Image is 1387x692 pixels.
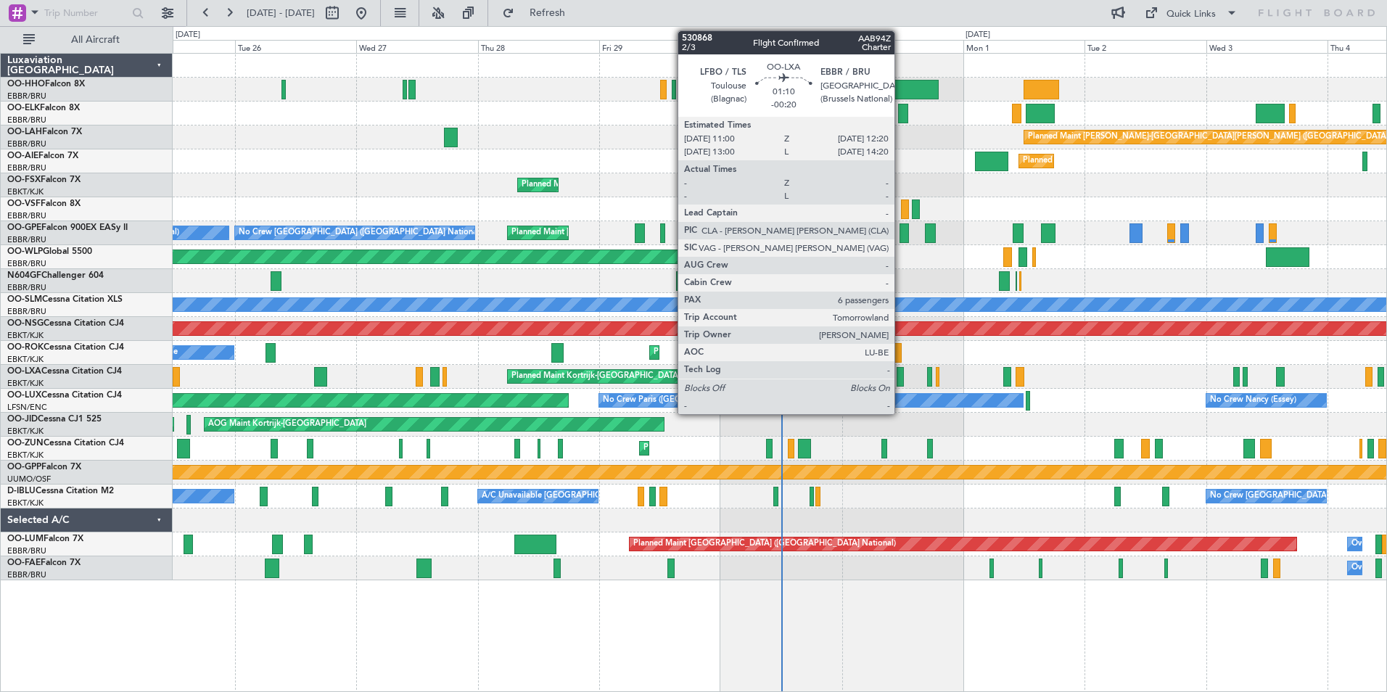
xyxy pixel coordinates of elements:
[7,535,44,543] span: OO-LUM
[176,29,200,41] div: [DATE]
[1085,40,1206,53] div: Tue 2
[7,343,44,352] span: OO-ROK
[7,343,124,352] a: OO-ROKCessna Citation CJ4
[247,7,315,20] span: [DATE] - [DATE]
[7,354,44,365] a: EBKT/KJK
[966,29,990,41] div: [DATE]
[7,234,46,245] a: EBBR/BRU
[7,176,81,184] a: OO-FSXFalcon 7X
[7,415,38,424] span: OO-JID
[7,152,38,160] span: OO-AIE
[7,199,41,208] span: OO-VSF
[7,271,104,280] a: N604GFChallenger 604
[7,176,41,184] span: OO-FSX
[1137,1,1245,25] button: Quick Links
[7,210,46,221] a: EBBR/BRU
[7,367,41,376] span: OO-LXA
[599,40,720,53] div: Fri 29
[511,366,680,387] div: Planned Maint Kortrijk-[GEOGRAPHIC_DATA]
[7,162,46,173] a: EBBR/BRU
[7,128,42,136] span: OO-LAH
[633,533,896,555] div: Planned Maint [GEOGRAPHIC_DATA] ([GEOGRAPHIC_DATA] National)
[239,222,482,244] div: No Crew [GEOGRAPHIC_DATA] ([GEOGRAPHIC_DATA] National)
[7,402,47,413] a: LFSN/ENC
[495,1,583,25] button: Refresh
[478,40,599,53] div: Thu 28
[7,545,46,556] a: EBBR/BRU
[7,104,80,112] a: OO-ELKFalcon 8X
[7,463,41,471] span: OO-GPP
[7,426,44,437] a: EBKT/KJK
[7,223,41,232] span: OO-GPE
[7,319,124,328] a: OO-NSGCessna Citation CJ4
[7,498,44,508] a: EBKT/KJK
[7,115,46,125] a: EBBR/BRU
[1210,390,1296,411] div: No Crew Nancy (Essey)
[1023,150,1251,172] div: Planned Maint [GEOGRAPHIC_DATA] ([GEOGRAPHIC_DATA])
[482,485,713,507] div: A/C Unavailable [GEOGRAPHIC_DATA]-[GEOGRAPHIC_DATA]
[7,559,81,567] a: OO-FAEFalcon 7X
[517,8,578,18] span: Refresh
[643,437,812,459] div: Planned Maint Kortrijk-[GEOGRAPHIC_DATA]
[7,487,114,495] a: D-IBLUCessna Citation M2
[7,487,36,495] span: D-IBLU
[38,35,153,45] span: All Aircraft
[7,199,81,208] a: OO-VSFFalcon 8X
[7,104,40,112] span: OO-ELK
[7,378,44,389] a: EBKT/KJK
[7,282,46,293] a: EBBR/BRU
[7,247,92,256] a: OO-WLPGlobal 5500
[720,40,841,53] div: Sat 30
[842,40,963,53] div: Sun 31
[7,559,41,567] span: OO-FAE
[522,174,691,196] div: Planned Maint Kortrijk-[GEOGRAPHIC_DATA]
[7,139,46,149] a: EBBR/BRU
[1166,7,1216,22] div: Quick Links
[7,391,122,400] a: OO-LUXCessna Citation CJ4
[1206,40,1328,53] div: Wed 3
[7,391,41,400] span: OO-LUX
[7,80,85,88] a: OO-HHOFalcon 8X
[7,439,124,448] a: OO-ZUNCessna Citation CJ4
[7,152,78,160] a: OO-AIEFalcon 7X
[113,40,234,53] div: Mon 25
[511,222,774,244] div: Planned Maint [GEOGRAPHIC_DATA] ([GEOGRAPHIC_DATA] National)
[7,80,45,88] span: OO-HHO
[7,474,51,485] a: UUMO/OSF
[7,535,83,543] a: OO-LUMFalcon 7X
[235,40,356,53] div: Tue 26
[7,91,46,102] a: EBBR/BRU
[7,367,122,376] a: OO-LXACessna Citation CJ4
[7,450,44,461] a: EBKT/KJK
[7,271,41,280] span: N604GF
[7,295,42,304] span: OO-SLM
[7,569,46,580] a: EBBR/BRU
[7,330,44,341] a: EBKT/KJK
[7,128,82,136] a: OO-LAHFalcon 7X
[7,247,43,256] span: OO-WLP
[7,295,123,304] a: OO-SLMCessna Citation XLS
[7,223,128,232] a: OO-GPEFalcon 900EX EASy II
[7,186,44,197] a: EBKT/KJK
[963,40,1085,53] div: Mon 1
[44,2,128,24] input: Trip Number
[16,28,157,52] button: All Aircraft
[7,258,46,269] a: EBBR/BRU
[208,413,366,435] div: AOG Maint Kortrijk-[GEOGRAPHIC_DATA]
[7,415,102,424] a: OO-JIDCessna CJ1 525
[7,463,81,471] a: OO-GPPFalcon 7X
[7,306,46,317] a: EBBR/BRU
[7,439,44,448] span: OO-ZUN
[7,319,44,328] span: OO-NSG
[356,40,477,53] div: Wed 27
[603,390,746,411] div: No Crew Paris ([GEOGRAPHIC_DATA])
[654,342,823,363] div: Planned Maint Kortrijk-[GEOGRAPHIC_DATA]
